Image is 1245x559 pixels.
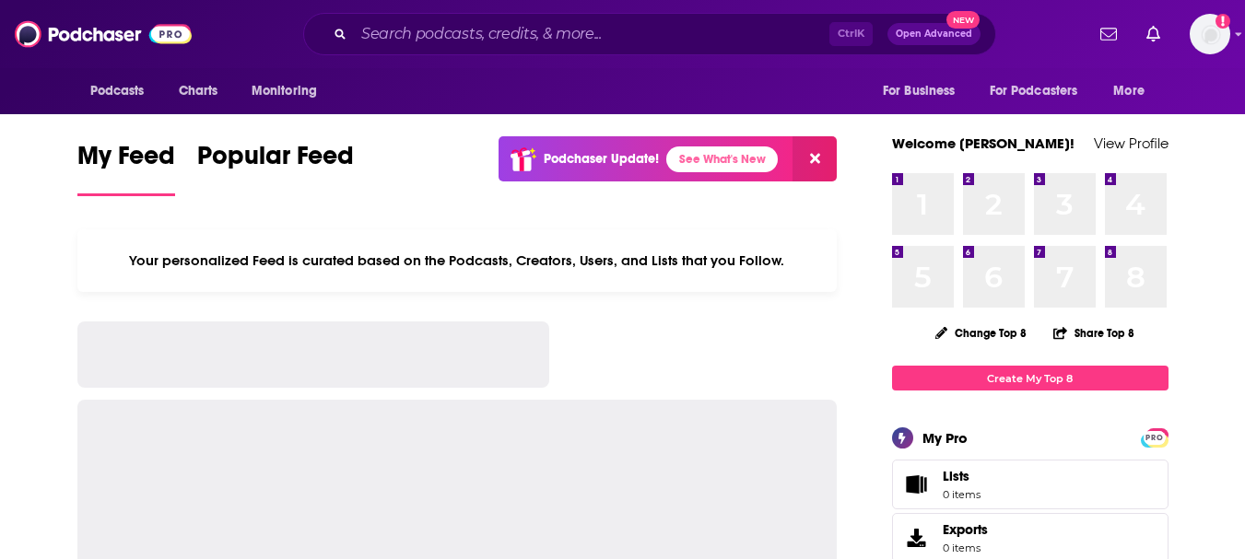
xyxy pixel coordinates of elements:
[943,488,981,501] span: 0 items
[1100,74,1168,109] button: open menu
[197,140,354,196] a: Popular Feed
[167,74,229,109] a: Charts
[15,17,192,52] img: Podchaser - Follow, Share and Rate Podcasts
[946,11,980,29] span: New
[990,78,1078,104] span: For Podcasters
[922,429,968,447] div: My Pro
[1190,14,1230,54] button: Show profile menu
[829,22,873,46] span: Ctrl K
[924,321,1039,344] button: Change Top 8
[239,74,341,109] button: open menu
[1190,14,1230,54] img: User Profile
[943,468,969,484] span: Lists
[899,472,935,497] span: Lists
[544,151,659,167] p: Podchaser Update!
[943,468,981,484] span: Lists
[1113,78,1145,104] span: More
[303,13,996,55] div: Search podcasts, credits, & more...
[197,140,354,182] span: Popular Feed
[943,521,988,538] span: Exports
[892,460,1169,509] a: Lists
[77,74,169,109] button: open menu
[1216,14,1230,29] svg: Add a profile image
[1093,18,1124,50] a: Show notifications dropdown
[666,146,778,172] a: See What's New
[1052,315,1135,351] button: Share Top 8
[899,525,935,551] span: Exports
[892,366,1169,390] a: Create My Top 8
[77,229,838,292] div: Your personalized Feed is curated based on the Podcasts, Creators, Users, and Lists that you Follow.
[179,78,218,104] span: Charts
[883,78,956,104] span: For Business
[1144,430,1166,444] a: PRO
[77,140,175,196] a: My Feed
[1094,134,1169,152] a: View Profile
[1144,431,1166,445] span: PRO
[892,134,1075,152] a: Welcome [PERSON_NAME]!
[1190,14,1230,54] span: Logged in as alisoncerri
[896,29,972,39] span: Open Advanced
[252,78,317,104] span: Monitoring
[978,74,1105,109] button: open menu
[1139,18,1168,50] a: Show notifications dropdown
[77,140,175,182] span: My Feed
[943,542,988,554] span: 0 items
[870,74,979,109] button: open menu
[90,78,145,104] span: Podcasts
[354,19,829,49] input: Search podcasts, credits, & more...
[887,23,981,45] button: Open AdvancedNew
